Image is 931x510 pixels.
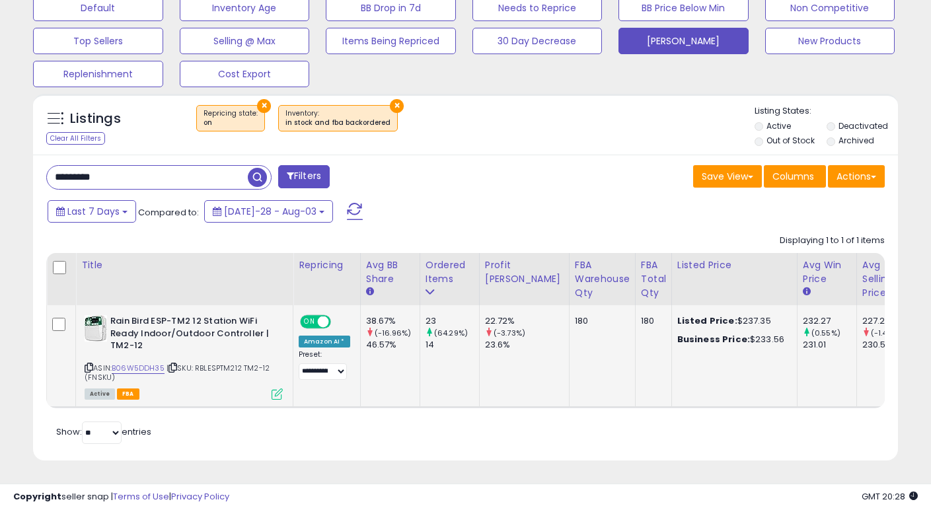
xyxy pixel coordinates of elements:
[862,490,918,503] span: 2025-08-11 20:28 GMT
[862,258,911,300] div: Avg Selling Price
[33,28,163,54] button: Top Sellers
[693,165,762,188] button: Save View
[81,258,287,272] div: Title
[677,333,750,346] b: Business Price:
[85,388,115,400] span: All listings currently available for purchase on Amazon
[780,235,885,247] div: Displaying 1 to 1 of 1 items
[366,339,420,351] div: 46.57%
[375,328,411,338] small: (-16.96%)
[85,363,270,382] span: | SKU: RBLESPTM212 TM2-12 (FNSKU)
[494,328,525,338] small: (-3.73%)
[67,205,120,218] span: Last 7 Days
[426,315,479,327] div: 23
[485,315,569,327] div: 22.72%
[299,258,355,272] div: Repricing
[862,315,916,327] div: 227.28
[838,135,874,146] label: Archived
[641,315,661,327] div: 180
[85,315,283,398] div: ASIN:
[641,258,666,300] div: FBA Total Qty
[326,28,456,54] button: Items Being Repriced
[278,165,330,188] button: Filters
[13,491,229,503] div: seller snap | |
[366,258,414,286] div: Avg BB Share
[112,363,165,374] a: B06W5DDH35
[677,258,792,272] div: Listed Price
[426,339,479,351] div: 14
[329,316,350,328] span: OFF
[390,99,404,113] button: ×
[803,339,856,351] div: 231.01
[828,165,885,188] button: Actions
[180,28,310,54] button: Selling @ Max
[113,490,169,503] a: Terms of Use
[803,286,811,298] small: Avg Win Price.
[485,258,564,286] div: Profit [PERSON_NAME]
[811,328,840,338] small: (0.55%)
[772,170,814,183] span: Columns
[299,350,350,380] div: Preset:
[366,315,420,327] div: 38.67%
[85,315,107,342] img: 514f3iXYi6L._SL40_.jpg
[472,28,603,54] button: 30 Day Decrease
[426,258,474,286] div: Ordered Items
[110,315,271,355] b: Rain Bird ESP-TM2 12 Station WiFi Ready Indoor/Outdoor Controller | TM2-12
[434,328,468,338] small: (64.29%)
[204,108,258,128] span: Repricing state :
[766,120,791,131] label: Active
[677,315,787,327] div: $237.35
[765,28,895,54] button: New Products
[755,105,898,118] p: Listing States:
[204,118,258,127] div: on
[764,165,826,188] button: Columns
[56,425,151,438] span: Show: entries
[138,206,199,219] span: Compared to:
[171,490,229,503] a: Privacy Policy
[13,490,61,503] strong: Copyright
[677,334,787,346] div: $233.56
[180,61,310,87] button: Cost Export
[46,132,105,145] div: Clear All Filters
[838,120,888,131] label: Deactivated
[862,339,916,351] div: 230.55
[575,315,625,327] div: 180
[117,388,139,400] span: FBA
[299,336,350,347] div: Amazon AI *
[48,200,136,223] button: Last 7 Days
[301,316,318,328] span: ON
[871,328,901,338] small: (-1.42%)
[366,286,374,298] small: Avg BB Share.
[70,110,121,128] h5: Listings
[803,258,851,286] div: Avg Win Price
[803,315,856,327] div: 232.27
[33,61,163,87] button: Replenishment
[766,135,815,146] label: Out of Stock
[285,118,391,127] div: in stock and fba backordered
[677,314,737,327] b: Listed Price:
[618,28,749,54] button: [PERSON_NAME]
[485,339,569,351] div: 23.6%
[575,258,630,300] div: FBA Warehouse Qty
[224,205,317,218] span: [DATE]-28 - Aug-03
[257,99,271,113] button: ×
[204,200,333,223] button: [DATE]-28 - Aug-03
[285,108,391,128] span: Inventory :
